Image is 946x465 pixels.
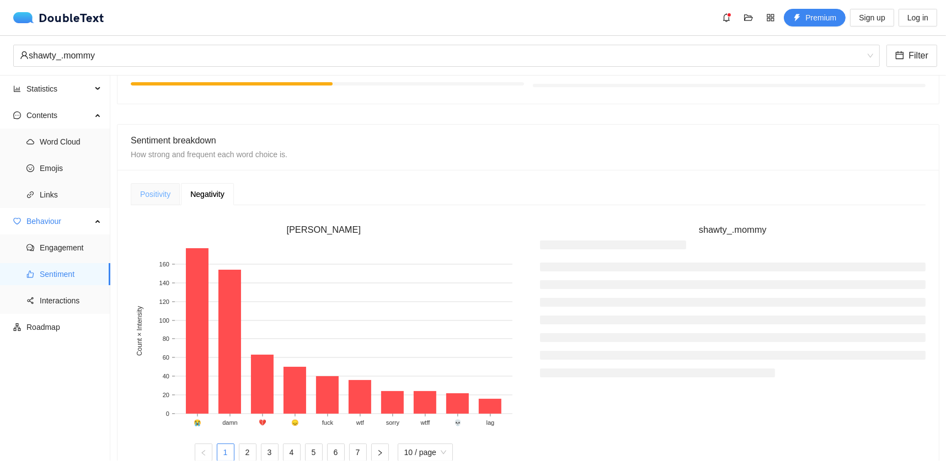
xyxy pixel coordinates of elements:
[40,263,101,285] span: Sentiment
[454,419,462,426] text: 💀
[13,12,104,23] div: DoubleText
[40,131,101,153] span: Word Cloud
[908,49,928,62] span: Filter
[740,9,757,26] button: folder-open
[26,270,34,278] span: like
[26,191,34,199] span: link
[306,444,322,461] a: 5
[850,9,894,26] button: Sign up
[322,419,334,426] text: fuck
[131,223,517,237] h3: [PERSON_NAME]
[26,164,34,172] span: smile
[195,443,212,461] li: Previous Page
[159,298,169,305] text: 120
[356,419,365,426] text: wtf
[163,335,169,342] text: 80
[195,443,212,461] button: left
[166,410,169,417] text: 0
[487,419,495,426] text: lag
[261,444,278,461] a: 3
[261,443,279,461] li: 3
[26,244,34,252] span: comment
[40,184,101,206] span: Links
[371,443,389,461] li: Next Page
[404,444,446,461] span: 10 / page
[159,280,169,286] text: 140
[20,45,873,66] span: shawty_.mommy
[13,217,21,225] span: heart
[13,12,39,23] img: logo
[895,51,904,61] span: calendar
[886,45,937,67] button: calendarFilter
[200,450,207,456] span: left
[859,12,885,24] span: Sign up
[239,443,256,461] li: 2
[762,13,779,22] span: appstore
[163,354,169,361] text: 60
[283,443,301,461] li: 4
[718,13,735,22] span: bell
[784,9,846,26] button: thunderboltPremium
[540,223,926,237] h3: shawty_.mommy
[386,419,400,426] text: sorry
[159,261,169,268] text: 160
[13,323,21,331] span: apartment
[718,9,735,26] button: bell
[163,392,169,398] text: 20
[13,12,104,23] a: logoDoubleText
[239,444,256,461] a: 2
[217,443,234,461] li: 1
[291,419,299,426] text: 😞
[420,419,431,426] text: wtff
[26,316,101,338] span: Roadmap
[899,9,937,26] button: Log in
[371,443,389,461] button: right
[13,85,21,93] span: bar-chart
[305,443,323,461] li: 5
[762,9,779,26] button: appstore
[140,188,170,200] div: Positivity
[398,443,453,461] div: Page Size
[40,237,101,259] span: Engagement
[740,13,757,22] span: folder-open
[131,150,287,159] span: How strong and frequent each word choice is.
[20,51,29,60] span: user
[26,210,92,232] span: Behaviour
[26,104,92,126] span: Contents
[377,450,383,456] span: right
[163,373,169,380] text: 40
[131,136,216,145] span: Sentiment breakdown
[327,443,345,461] li: 6
[40,290,101,312] span: Interactions
[159,317,169,324] text: 100
[13,111,21,119] span: message
[40,157,101,179] span: Emojis
[259,419,266,426] text: 💔
[793,14,801,23] span: thunderbolt
[26,297,34,304] span: share-alt
[284,444,300,461] a: 4
[349,443,367,461] li: 7
[217,444,234,461] a: 1
[805,12,836,24] span: Premium
[328,444,344,461] a: 6
[190,190,224,198] span: Negativity
[194,419,201,426] text: 😭
[136,306,143,356] text: Count × Intensity
[26,138,34,146] span: cloud
[350,444,366,461] a: 7
[20,45,863,66] div: shawty_.mommy
[222,419,238,426] text: damn
[907,12,928,24] span: Log in
[26,78,92,100] span: Statistics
